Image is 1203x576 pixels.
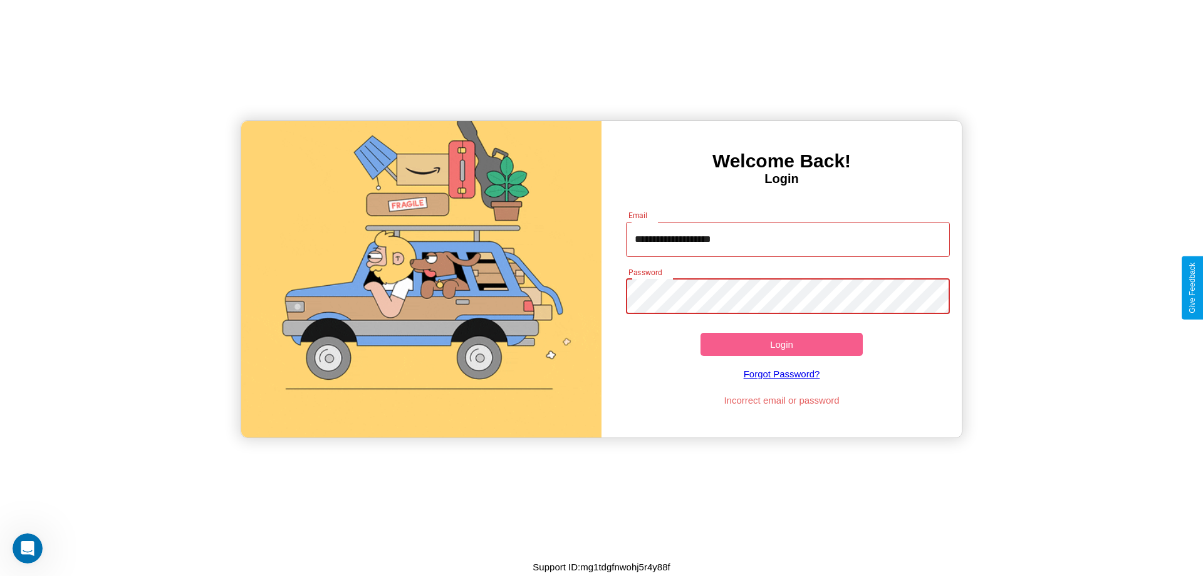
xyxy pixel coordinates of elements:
div: Give Feedback [1188,263,1197,313]
button: Login [700,333,863,356]
label: Password [628,267,662,278]
h4: Login [601,172,962,186]
img: gif [241,121,601,437]
p: Support ID: mg1tdgfnwohj5r4y88f [533,558,670,575]
a: Forgot Password? [620,356,944,392]
p: Incorrect email or password [620,392,944,409]
label: Email [628,210,648,221]
h3: Welcome Back! [601,150,962,172]
iframe: Intercom live chat [13,533,43,563]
